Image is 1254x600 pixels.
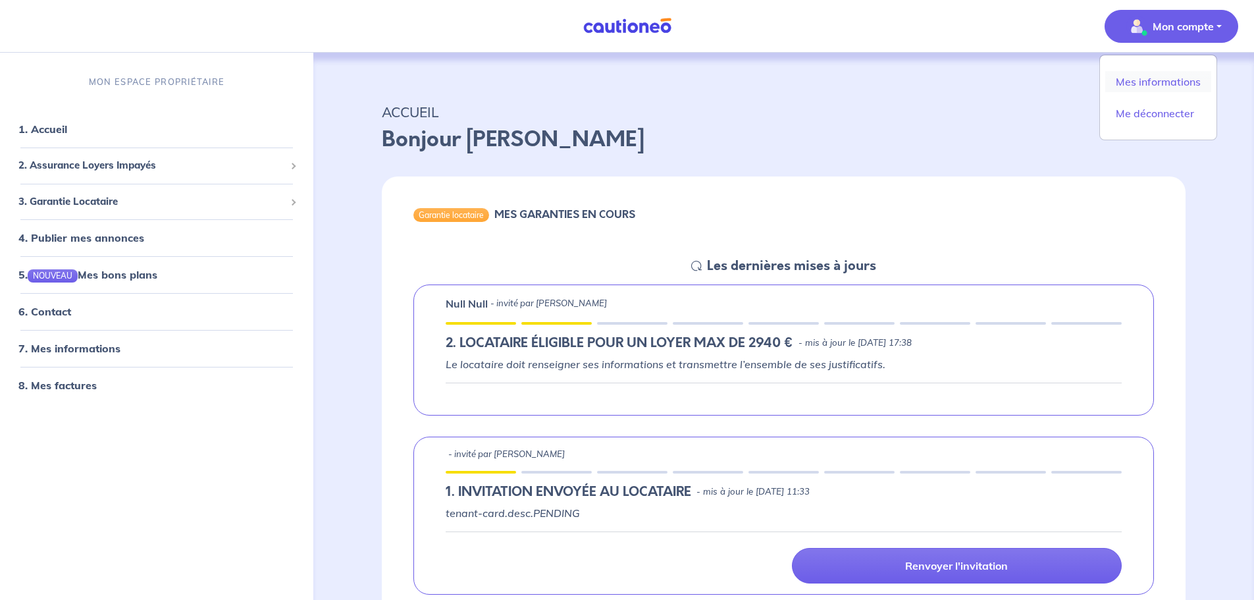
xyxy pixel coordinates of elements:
button: illu_account_valid_menu.svgMon compte [1105,10,1238,43]
a: 1. Accueil [18,123,67,136]
h5: 2. LOCATAIRE ÉLIGIBLE POUR UN LOYER MAX DE 2940 € [446,335,793,351]
div: state: PENDING, Context: IN-LANDLORD [446,484,1122,500]
div: 5.NOUVEAUMes bons plans [5,261,308,288]
a: 7. Mes informations [18,342,120,355]
div: illu_account_valid_menu.svgMon compte [1099,55,1217,140]
h5: Les dernières mises à jours [707,258,876,274]
span: 2. Assurance Loyers Impayés [18,158,285,173]
p: - invité par [PERSON_NAME] [490,297,607,310]
a: Mes informations [1105,71,1211,92]
p: ACCUEIL [382,100,1186,124]
p: - mis à jour le [DATE] 11:33 [696,485,810,499]
div: 1. Accueil [5,116,308,142]
a: 4. Publier mes annonces [18,231,144,244]
div: 6. Contact [5,298,308,325]
em: Le locataire doit renseigner ses informations et transmettre l’ensemble de ses justificatifs. [446,358,885,371]
p: - invité par [PERSON_NAME] [448,448,565,461]
a: Me déconnecter [1105,103,1211,124]
p: - mis à jour le [DATE] 17:38 [798,337,912,350]
h6: MES GARANTIES EN COURS [494,208,635,221]
p: Renvoyer l'invitation [905,559,1008,572]
a: 5.NOUVEAUMes bons plans [18,268,157,281]
span: 3. Garantie Locataire [18,194,285,209]
div: Garantie locataire [413,208,489,221]
p: Bonjour [PERSON_NAME] [382,124,1186,155]
div: 4. Publier mes annonces [5,225,308,251]
div: 7. Mes informations [5,335,308,362]
p: MON ESPACE PROPRIÉTAIRE [89,76,224,88]
div: 8. Mes factures [5,372,308,398]
p: Mon compte [1153,18,1214,34]
img: Cautioneo [578,18,677,34]
a: 8. Mes factures [18,379,97,392]
p: Null Null [446,296,488,312]
p: tenant-card.desc.PENDING [446,505,1122,521]
img: illu_account_valid_menu.svg [1126,16,1147,37]
div: 3. Garantie Locataire [5,189,308,215]
div: 2. Assurance Loyers Impayés [5,153,308,178]
h5: 1.︎ INVITATION ENVOYÉE AU LOCATAIRE [446,484,691,500]
a: Renvoyer l'invitation [792,548,1122,584]
a: 6. Contact [18,305,71,318]
div: state: RENTER-ELIGIBILITY-RESULT-IN-PROGRESS, Context: IN-LANDLORD,IN-LANDLORD-NO-CERTIFICATE [446,335,1122,351]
